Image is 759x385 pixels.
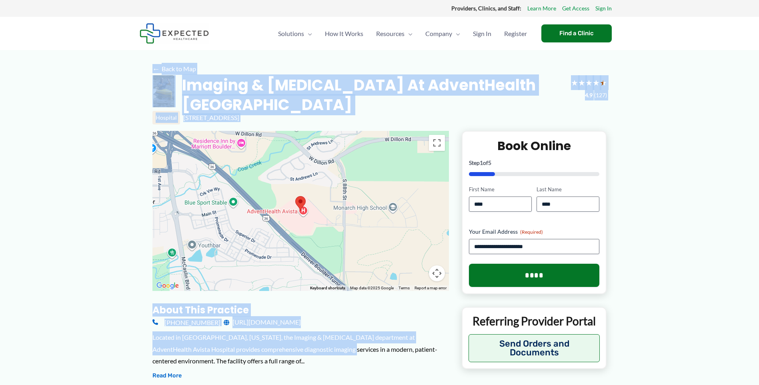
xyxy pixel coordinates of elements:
[595,3,612,14] a: Sign In
[594,90,607,100] span: (127)
[585,75,593,90] span: ★
[224,316,301,328] a: [URL][DOMAIN_NAME]
[498,20,533,48] a: Register
[272,20,318,48] a: SolutionsMenu Toggle
[140,23,209,44] img: Expected Healthcare Logo - side, dark font, small
[152,371,182,381] button: Read More
[473,20,491,48] span: Sign In
[350,286,394,290] span: Map data ©2025 Google
[429,135,445,151] button: Toggle fullscreen view
[593,75,600,90] span: ★
[325,20,363,48] span: How It Works
[488,159,491,166] span: 5
[310,285,345,291] button: Keyboard shortcuts
[504,20,527,48] span: Register
[520,229,543,235] span: (Required)
[304,20,312,48] span: Menu Toggle
[278,20,304,48] span: Solutions
[152,65,160,72] span: ←
[527,3,556,14] a: Learn More
[451,5,521,12] strong: Providers, Clinics, and Staff:
[469,138,600,154] h2: Book Online
[469,314,600,328] p: Referring Provider Portal
[541,24,612,42] a: Find a Clinic
[415,286,447,290] a: Report a map error
[469,160,600,166] p: Step of
[537,186,599,193] label: Last Name
[182,75,565,115] h2: Imaging & [MEDICAL_DATA] at AdventHealth [GEOGRAPHIC_DATA]
[467,20,498,48] a: Sign In
[578,75,585,90] span: ★
[480,159,483,166] span: 1
[152,111,180,124] div: Hospital
[571,75,578,90] span: ★
[469,334,600,362] button: Send Orders and Documents
[405,20,413,48] span: Menu Toggle
[154,281,181,291] img: Google
[152,331,449,367] div: Located in [GEOGRAPHIC_DATA], [US_STATE], the Imaging & [MEDICAL_DATA] department at AdventHealth...
[425,20,452,48] span: Company
[154,281,181,291] a: Open this area in Google Maps (opens a new window)
[469,228,600,236] label: Your Email Address
[452,20,460,48] span: Menu Toggle
[376,20,405,48] span: Resources
[318,20,370,48] a: How It Works
[600,75,607,90] span: ★
[399,286,410,290] a: Terms (opens in new tab)
[183,114,239,121] a: [STREET_ADDRESS]
[562,3,589,14] a: Get Access
[152,316,220,328] a: [PHONE_NUMBER]
[429,265,445,281] button: Map camera controls
[370,20,419,48] a: ResourcesMenu Toggle
[152,63,196,75] a: ←Back to Map
[419,20,467,48] a: CompanyMenu Toggle
[585,90,593,100] span: 4.9
[152,304,449,316] h3: About this practice
[272,20,533,48] nav: Primary Site Navigation
[469,186,532,193] label: First Name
